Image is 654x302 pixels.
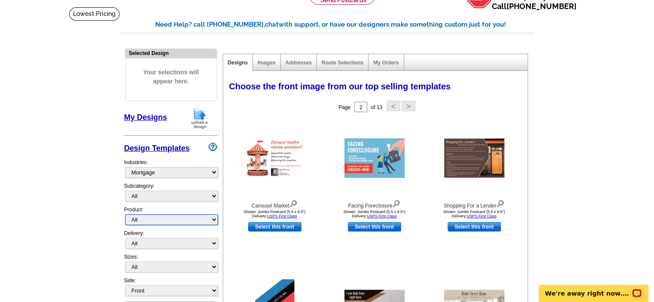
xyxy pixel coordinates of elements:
[245,139,305,178] img: Carousel Market
[155,20,534,30] div: Need Help? call [PHONE_NUMBER], with support, or have our designers make something custom just fo...
[392,198,400,207] img: view design details
[265,21,279,28] span: chat
[289,198,298,207] img: view design details
[124,206,217,229] div: Product:
[492,2,577,11] span: Call
[124,144,190,153] a: Design Templates
[327,210,422,218] div: Shown: Jumbo Postcard (5.5 x 8.5") Delivery:
[387,101,400,111] button: <
[344,138,405,178] img: Facing Foreclosure
[496,198,504,207] img: view design details
[402,101,415,111] button: >
[367,214,397,218] a: USPS First Class
[327,198,422,210] div: Facing Foreclosure
[427,210,522,218] div: Shown: Jumbo Postcard (5.5 x 8.5") Delivery:
[371,104,382,110] span: of 13
[228,60,248,66] a: Designs
[348,222,401,232] a: use this design
[124,182,217,206] div: Subcategory:
[258,60,275,66] a: Images
[248,222,301,232] a: use this design
[188,107,211,129] img: upload-design
[229,82,451,91] span: Choose the front image from our top selling templates
[448,222,501,232] a: use this design
[338,104,350,110] span: Page
[227,210,322,218] div: Shown: Jumbo Postcard (5.5 x 8.5") Delivery:
[373,60,399,66] a: My Orders
[444,139,504,178] img: Shopping For a Lender
[126,49,217,57] div: Selected Design
[467,214,497,218] a: USPS First Class
[286,60,312,66] a: Addresses
[124,253,217,277] div: Sizes:
[227,198,322,210] div: Carousel Market
[507,2,577,11] a: [PHONE_NUMBER]
[427,198,522,210] div: Shopping For a Lender
[267,214,297,218] a: USPS First Class
[533,275,654,302] iframe: LiveChat chat widget
[124,277,217,297] div: Side:
[209,143,217,151] img: design-wizard-help-icon.png
[322,60,363,66] a: Route Selections
[124,113,167,122] a: My Designs
[132,59,210,95] span: Your selections will appear here.
[124,154,217,182] div: Industries:
[124,229,217,253] div: Delivery:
